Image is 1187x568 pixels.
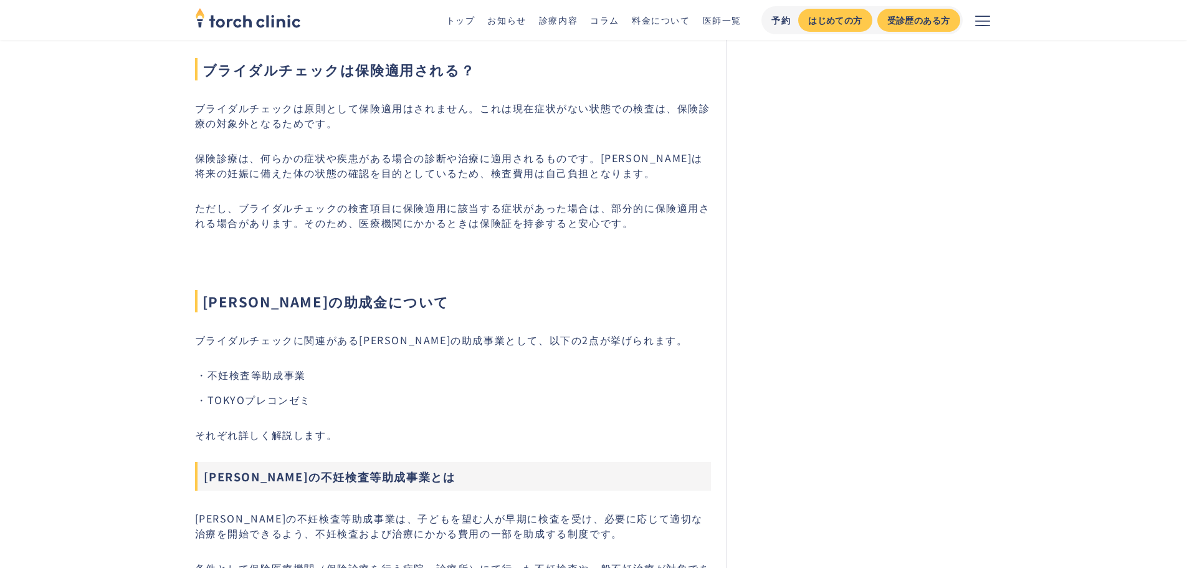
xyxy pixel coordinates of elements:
span: ブライダルチェックは保険適用される？ [195,58,712,80]
p: [PERSON_NAME]の不妊検査等助成事業は、子どもを望む人が早期に検査を受け、必要に応じて適切な治療を開始できるよう、不妊検査および治療にかかる費用の一部を助成する制度です。 [195,511,712,541]
span: [PERSON_NAME]の助成金について [195,290,712,312]
p: ブライダルチェックは原則として保険適用はされません。これは現在症状がない状態での検査は、保険診療の対象外となるためです。 [195,100,712,130]
p: 保険診療は、何らかの症状や疾患がある場合の診断や治療に適用されるものです。[PERSON_NAME]は将来の妊娠に備えた体の状態の確認を目的としているため、検査費用は自己負担となります。 [195,150,712,180]
a: トップ [446,14,475,26]
p: ただし、ブライダルチェックの検査項目に保険適用に該当する症状があった場合は、部分的に保険適用される場合があります。そのため、医療機関にかかるときは保険証を持参すると安心です。 [195,200,712,230]
div: 予約 [771,14,791,27]
a: コラム [590,14,619,26]
li: 不妊検査等助成事業 [207,367,712,382]
div: 受診歴のある方 [887,14,950,27]
p: それぞれ詳しく解説します。 [195,427,712,442]
h3: [PERSON_NAME]の不妊検査等助成事業とは [195,462,712,491]
a: お知らせ [487,14,526,26]
li: TOKYOプレコンゼミ [207,392,712,407]
a: home [195,9,301,31]
a: 受診歴のある方 [877,9,960,32]
a: 診療内容 [539,14,578,26]
a: はじめての方 [798,9,872,32]
img: torch clinic [195,4,301,31]
div: はじめての方 [808,14,862,27]
p: ブライダルチェックに関連がある[PERSON_NAME]の助成事業として、以下の2点が挙げられます。 [195,332,712,347]
a: 医師一覧 [703,14,741,26]
a: 料金について [632,14,690,26]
